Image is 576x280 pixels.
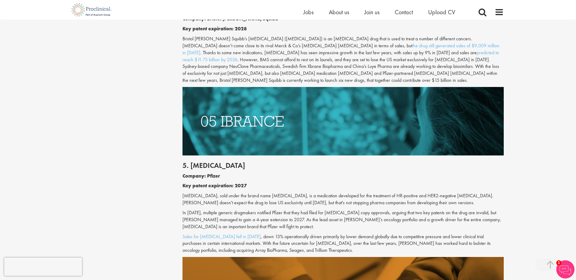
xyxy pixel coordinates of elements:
a: Upload CV [428,8,455,16]
b: Key patent expiration: 2027 [182,182,247,189]
b: Company: Pfizer [182,173,220,179]
h2: 5. [MEDICAL_DATA] [182,162,504,169]
a: Contact [395,8,413,16]
b: Key patent expiration: 2028 [182,25,247,32]
a: About us [329,8,349,16]
a: Join us [364,8,380,16]
p: [MEDICAL_DATA], sold under the brand name [MEDICAL_DATA], is a medication developed for the treat... [182,192,504,206]
img: Chatbot [556,260,574,278]
img: Drugs with patents due to expire Ibrance [182,87,504,155]
iframe: reCAPTCHA [4,258,82,276]
a: predicted to reach $11.75 billion by 2026 [182,49,499,63]
span: 1 [556,260,561,265]
a: Sales for [MEDICAL_DATA] fell in [DATE] [182,233,261,240]
a: the drug still generated sales of $9,009 million in [DATE] [182,42,499,56]
p: , down 13% operationally driven primarily by lower demand globally due to competitive pressure an... [182,233,504,254]
p: In [DATE], multiple generic drugmakers notified Pfizer that they had filed for [MEDICAL_DATA] cop... [182,209,504,230]
p: Bristol [PERSON_NAME] Squibb’s [MEDICAL_DATA] ([MEDICAL_DATA]) is an [MEDICAL_DATA] drug that is ... [182,35,504,84]
a: Jobs [303,8,314,16]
